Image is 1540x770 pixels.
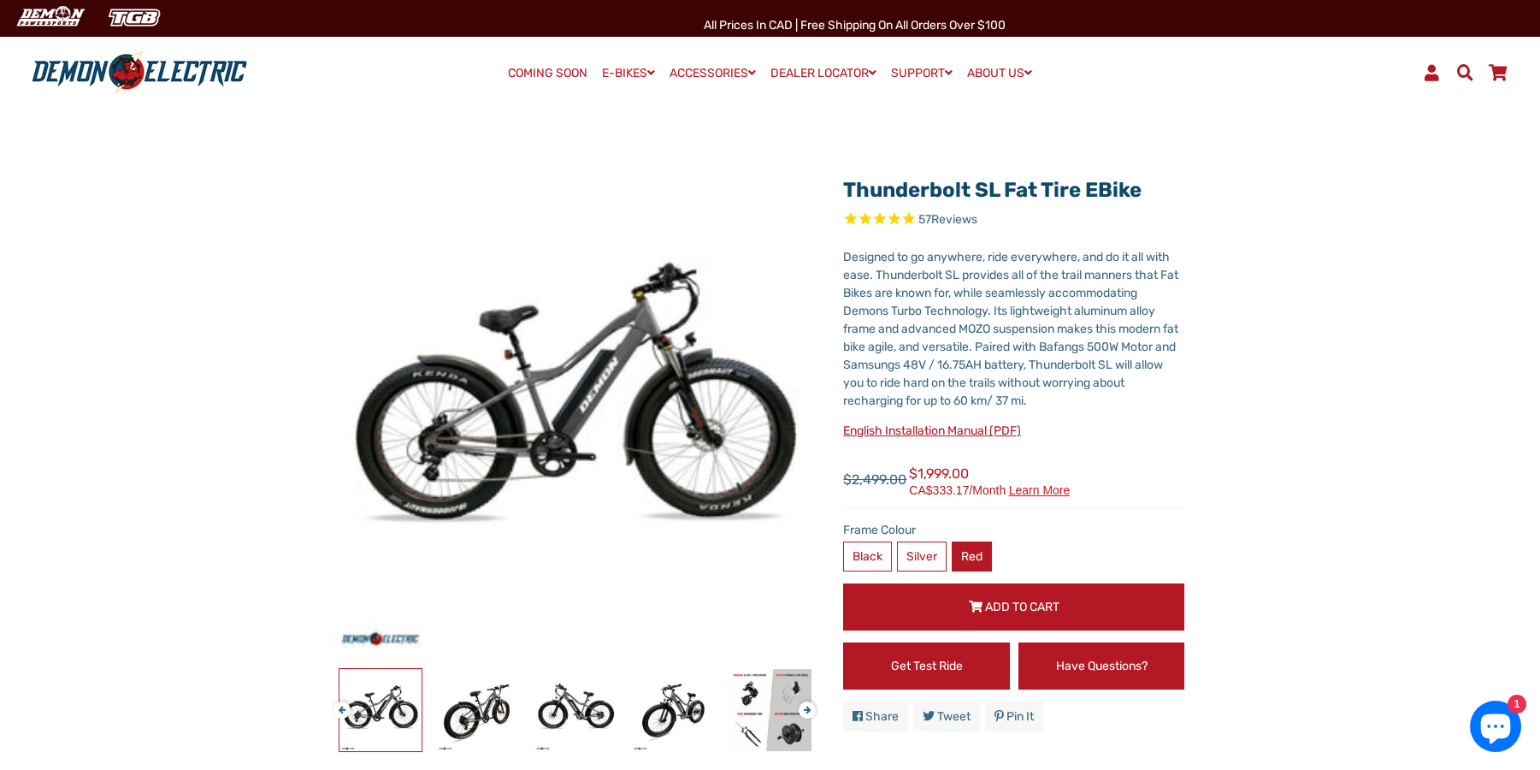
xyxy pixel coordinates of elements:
[937,709,971,724] span: Tweet
[918,213,977,228] span: 57 reviews
[843,521,1184,539] label: Frame Colour
[952,542,992,572] label: Red
[764,61,882,86] a: DEALER LOCATOR
[502,62,593,86] a: COMING SOON
[437,669,519,751] img: Thunderbolt SL Fat Tire eBike - Demon Electric
[1465,701,1526,756] inbox-online-store-chat: Shopify online store chat
[985,600,1059,614] span: Add to Cart
[9,3,91,32] img: Demon Electric
[339,669,422,751] img: Thunderbolt SL Fat Tire eBike - Demon Electric
[704,18,1006,33] span: All Prices in CAD | Free shipping on all orders over $100
[843,178,1142,202] a: Thunderbolt SL Fat Tire eBike
[729,669,811,751] img: Thunderbolt SL Fat Tire eBike - Demon Electric
[843,250,1178,408] span: Designed to go anywhere, ride everywhere, and do it all with ease. Thunderbolt SL provides all of...
[961,61,1038,86] a: ABOUT US
[1018,643,1185,690] a: Have Questions?
[865,709,899,724] span: Share
[333,693,344,713] button: Previous
[596,61,661,86] a: E-BIKES
[664,61,762,86] a: ACCESSORIES
[897,542,947,572] label: Silver
[1006,709,1034,724] span: Pin it
[26,50,253,95] img: Demon Electric logo
[843,643,1010,690] a: Get Test Ride
[534,669,617,751] img: Thunderbolt SL Fat Tire eBike - Demon Electric
[632,669,714,751] img: Thunderbolt SL Fat Tire eBike - Demon Electric
[99,3,169,32] img: TGB Canada
[799,693,809,713] button: Next
[909,464,1070,496] span: $1,999.00
[843,470,906,490] span: $2,499.00
[843,210,1184,230] span: Rated 4.9 out of 5 stars 57 reviews
[885,61,959,86] a: SUPPORT
[843,542,892,572] label: Black
[843,423,1021,438] a: English Installation Manual (PDF)
[931,213,977,228] span: Reviews
[843,583,1184,631] button: Add to Cart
